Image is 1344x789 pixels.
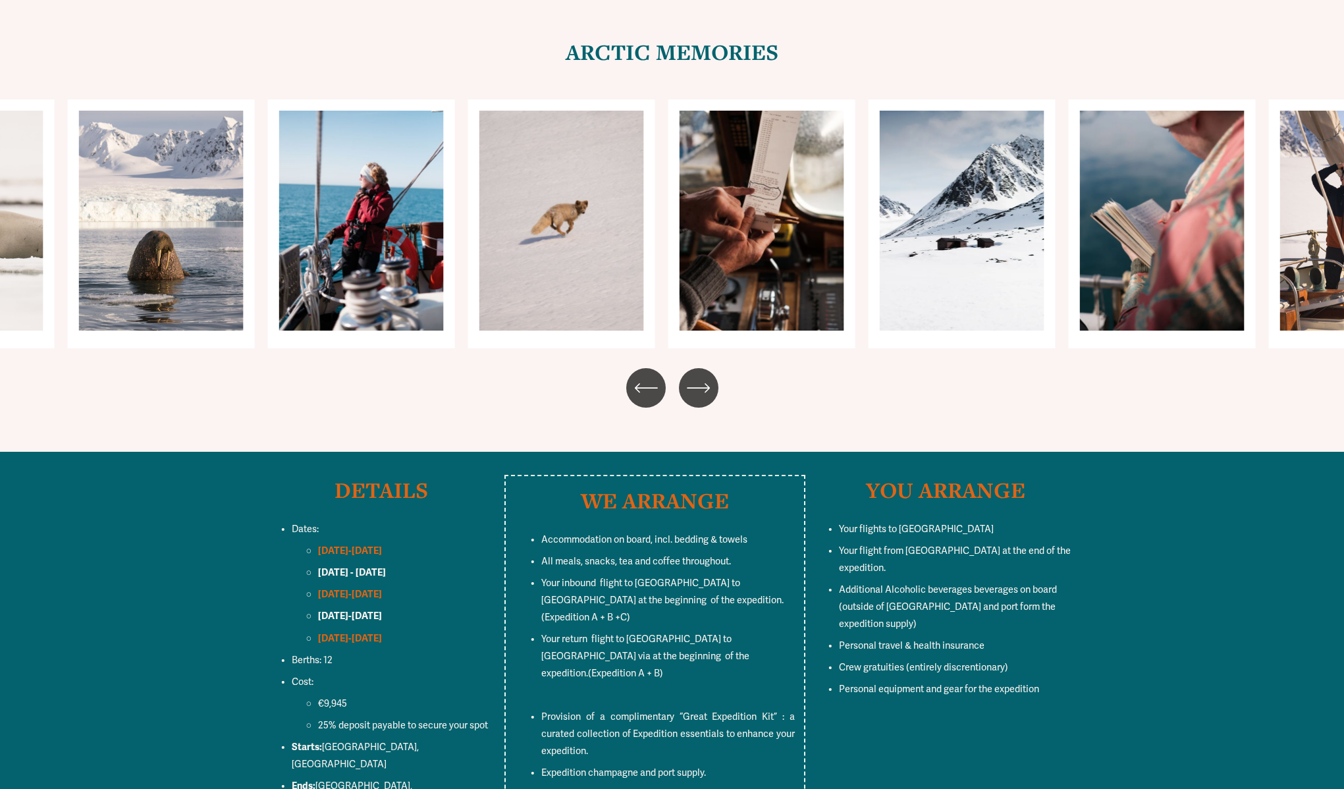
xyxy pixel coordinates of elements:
span: Additional Alcoholic beverages beverages on board (outside of [GEOGRAPHIC_DATA] and port form the... [839,584,1059,630]
span: Your inbound flight to [GEOGRAPHIC_DATA] to [GEOGRAPHIC_DATA] at the beginning of the expedition. [541,578,784,606]
span: Cost: [292,676,313,688]
p: Expedition champagne and port supply. [541,765,795,782]
span: 25% deposit payable to secure your spot [318,720,488,731]
p: Provision of a complimentary “Great Expedition Kit” : a curated collection of Expedition essentia... [541,709,795,760]
span: Accommodation on board, incl. bedding & towels [541,534,747,545]
span: Your return flight to [GEOGRAPHIC_DATA] to [GEOGRAPHIC_DATA] via at the beginning of the expedition. [541,634,751,679]
p: (Expedition A + B) [541,631,795,682]
strong: [DATE]-[DATE] [318,588,382,600]
span: All meals, snacks, tea and coffee throughout. [541,556,731,567]
span: Personal travel & health insurance [839,640,984,651]
span: Berths: 12 [292,655,333,666]
button: Next [679,368,718,408]
span: €9,945 [318,698,347,709]
strong: [DATE]-[DATE] [318,632,382,644]
p: (Expedition A + B +C) [541,575,795,626]
strong: WE ARRANGE [581,486,729,515]
span: Crew gratuities (entirely discrentionary) [839,662,1008,673]
button: Previous [626,368,666,408]
strong: [DATE] - [DATE] [318,566,386,578]
strong: ARCTIC MEMORIES [566,38,778,67]
strong: YOU ARRANGE [866,476,1025,504]
strong: [DATE]-[DATE] [318,610,382,622]
span: Personal equipment and gear for the expedition [839,684,1039,695]
strong: Starts: [292,741,322,753]
span: Your flight from [GEOGRAPHIC_DATA] at the end of the expedition. [839,545,1073,574]
strong: [DATE]-[DATE] [318,545,382,557]
span: Dates: [292,524,319,535]
span: Your flights to [GEOGRAPHIC_DATA] [839,524,994,535]
strong: DETAILS [335,476,428,504]
span: [GEOGRAPHIC_DATA], [GEOGRAPHIC_DATA] [292,742,421,770]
